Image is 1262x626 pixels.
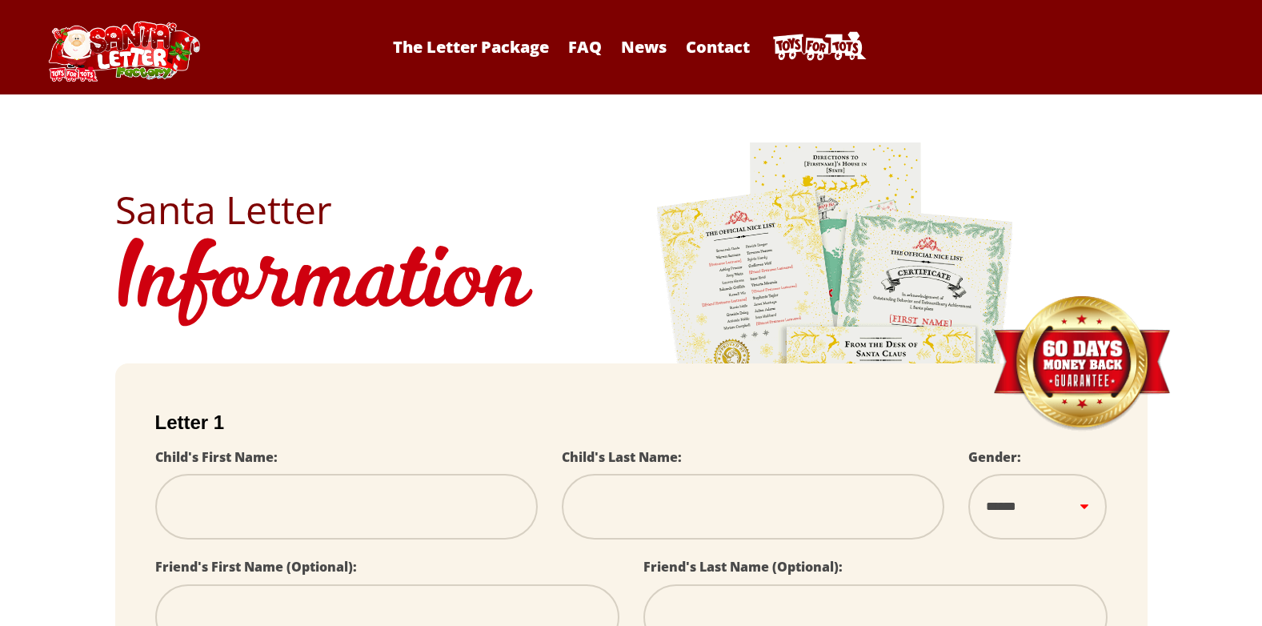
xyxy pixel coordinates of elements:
a: News [613,36,675,58]
label: Friend's Last Name (Optional): [643,558,843,576]
img: letters.png [655,140,1016,588]
img: Santa Letter Logo [43,21,203,82]
a: Contact [678,36,758,58]
img: Money Back Guarantee [992,295,1172,432]
h2: Santa Letter [115,191,1148,229]
a: The Letter Package [385,36,557,58]
label: Child's Last Name: [562,448,682,466]
label: Child's First Name: [155,448,278,466]
h1: Information [115,229,1148,339]
label: Gender: [968,448,1021,466]
label: Friend's First Name (Optional): [155,558,357,576]
a: FAQ [560,36,610,58]
h2: Letter 1 [155,411,1108,434]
